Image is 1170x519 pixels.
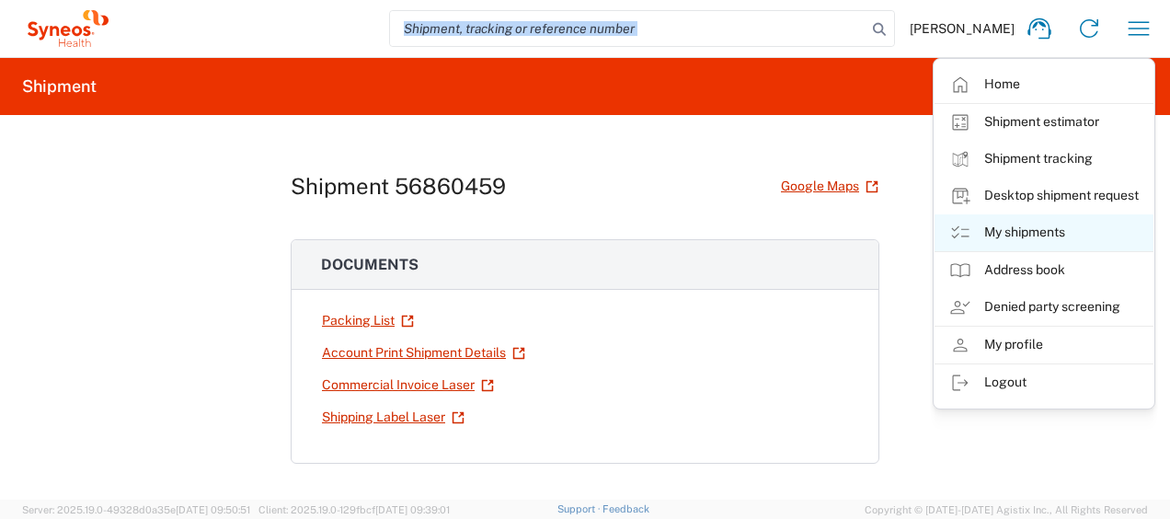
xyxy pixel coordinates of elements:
a: Address book [935,252,1153,289]
a: Support [557,503,603,514]
a: My shipments [935,214,1153,251]
h2: Shipment [22,75,97,98]
h1: Shipment 56860459 [291,173,506,200]
span: Copyright © [DATE]-[DATE] Agistix Inc., All Rights Reserved [865,502,1148,518]
a: Desktop shipment request [935,178,1153,214]
a: Packing List [321,305,415,337]
a: Home [935,66,1153,103]
a: Shipment estimator [935,104,1153,141]
span: Client: 2025.19.0-129fbcf [258,504,450,515]
a: Feedback [602,503,649,514]
a: Account Print Shipment Details [321,337,526,369]
a: Shipping Label Laser [321,401,465,433]
span: [DATE] 09:50:51 [176,504,250,515]
a: My profile [935,327,1153,363]
a: Denied party screening [935,289,1153,326]
span: [PERSON_NAME] [910,20,1015,37]
a: Commercial Invoice Laser [321,369,495,401]
a: Logout [935,364,1153,401]
input: Shipment, tracking or reference number [390,11,866,46]
a: Google Maps [780,170,879,202]
a: Shipment tracking [935,141,1153,178]
span: Server: 2025.19.0-49328d0a35e [22,504,250,515]
span: [DATE] 09:39:01 [375,504,450,515]
span: Documents [321,256,419,273]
